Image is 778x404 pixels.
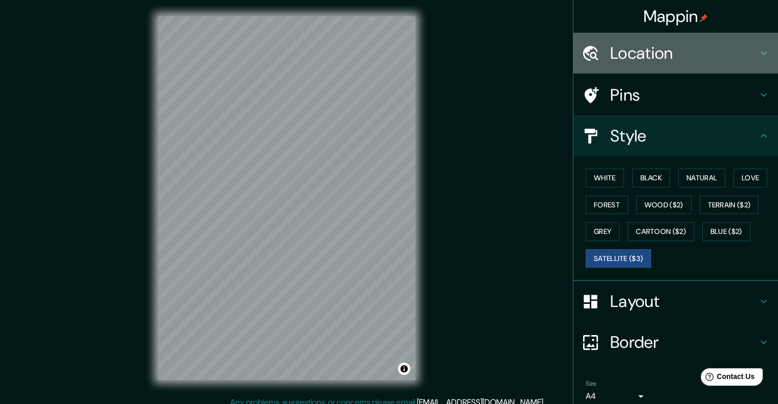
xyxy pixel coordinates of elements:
[586,169,624,187] button: White
[643,6,708,27] h4: Mappin
[398,363,410,375] button: Toggle attribution
[610,85,758,105] h4: Pins
[586,249,651,268] button: Satellite ($3)
[586,222,619,241] button: Grey
[158,16,415,380] canvas: Map
[632,169,671,187] button: Black
[678,169,725,187] button: Natural
[573,75,778,115] div: Pins
[610,126,758,146] h4: Style
[573,281,778,322] div: Layout
[733,169,767,187] button: Love
[610,332,758,352] h4: Border
[610,291,758,312] h4: Layout
[573,322,778,363] div: Border
[586,379,596,388] label: Size
[573,33,778,74] div: Location
[628,222,694,241] button: Cartoon ($2)
[700,14,708,22] img: pin-icon.png
[586,196,628,215] button: Forest
[610,43,758,63] h4: Location
[687,364,767,393] iframe: Help widget launcher
[700,196,759,215] button: Terrain ($2)
[573,115,778,156] div: Style
[636,196,692,215] button: Wood ($2)
[702,222,750,241] button: Blue ($2)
